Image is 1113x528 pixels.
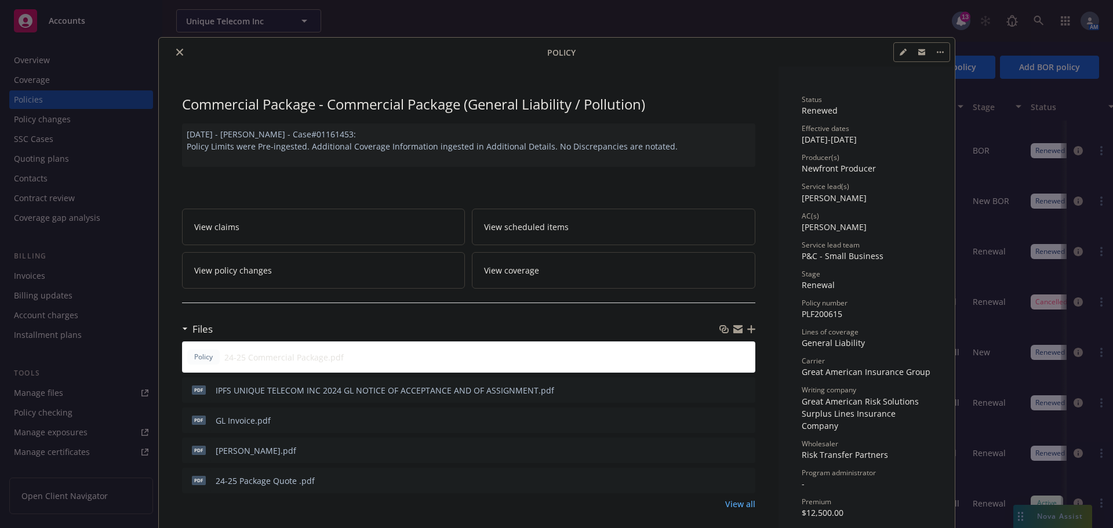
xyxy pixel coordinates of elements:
[802,240,860,250] span: Service lead team
[216,384,554,396] div: IPFS UNIQUE TELECOM INC 2024 GL NOTICE OF ACCEPTANCE AND OF ASSIGNMENT.pdf
[802,152,839,162] span: Producer(s)
[740,384,751,396] button: preview file
[484,221,569,233] span: View scheduled items
[216,445,296,457] div: [PERSON_NAME].pdf
[802,279,835,290] span: Renewal
[802,507,843,518] span: $12,500.00
[802,94,822,104] span: Status
[182,322,213,337] div: Files
[740,475,751,487] button: preview file
[722,384,731,396] button: download file
[722,475,731,487] button: download file
[802,123,849,133] span: Effective dates
[182,123,755,167] div: [DATE] - [PERSON_NAME] - Case#01161453: Policy Limits were Pre-ingested. Additional Coverage Info...
[192,416,206,424] span: pdf
[802,123,932,145] div: [DATE] - [DATE]
[802,308,842,319] span: PLF200615
[194,264,272,276] span: View policy changes
[182,209,465,245] a: View claims
[802,439,838,449] span: Wholesaler
[802,449,888,460] span: Risk Transfer Partners
[802,468,876,478] span: Program administrator
[802,396,921,431] span: Great American Risk Solutions Surplus Lines Insurance Company
[472,209,755,245] a: View scheduled items
[802,337,932,349] div: General Liability
[802,250,883,261] span: P&C - Small Business
[802,211,819,221] span: AC(s)
[192,352,215,362] span: Policy
[740,414,751,427] button: preview file
[740,445,751,457] button: preview file
[722,414,731,427] button: download file
[802,356,825,366] span: Carrier
[802,181,849,191] span: Service lead(s)
[173,45,187,59] button: close
[802,385,856,395] span: Writing company
[802,478,805,489] span: -
[216,475,315,487] div: 24-25 Package Quote .pdf
[802,192,867,203] span: [PERSON_NAME]
[802,327,859,337] span: Lines of coverage
[216,414,271,427] div: GL Invoice.pdf
[802,105,838,116] span: Renewed
[192,476,206,485] span: pdf
[802,298,848,308] span: Policy number
[802,269,820,279] span: Stage
[722,445,731,457] button: download file
[802,163,876,174] span: Newfront Producer
[192,322,213,337] h3: Files
[547,46,576,59] span: Policy
[802,366,930,377] span: Great American Insurance Group
[192,385,206,394] span: pdf
[484,264,539,276] span: View coverage
[802,221,867,232] span: [PERSON_NAME]
[721,351,730,363] button: download file
[224,351,344,363] span: 24-25 Commercial Package.pdf
[194,221,239,233] span: View claims
[802,497,831,507] span: Premium
[740,351,750,363] button: preview file
[192,446,206,454] span: pdf
[472,252,755,289] a: View coverage
[725,498,755,510] a: View all
[182,252,465,289] a: View policy changes
[182,94,755,114] div: Commercial Package - Commercial Package (General Liability / Pollution)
